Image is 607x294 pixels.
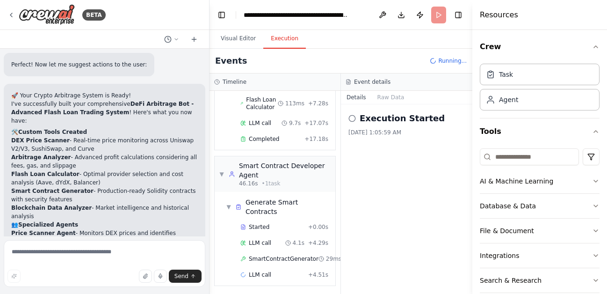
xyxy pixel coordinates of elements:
[11,136,198,153] li: - Real-time price monitoring across Uniswap V2/V3, SushiSwap, and Curve
[11,171,79,177] strong: Flash Loan Calculator
[480,194,600,218] button: Database & Data
[480,268,600,293] button: Search & Research
[262,180,281,187] span: • 1 task
[11,230,76,236] strong: Price Scanner Agent
[308,100,328,107] span: + 7.28s
[308,223,328,231] span: + 0.00s
[499,70,513,79] div: Task
[304,135,328,143] span: + 17.18s
[354,78,390,86] h3: Event details
[480,34,600,60] button: Crew
[480,9,518,21] h4: Resources
[11,220,198,229] h2: 👥
[249,223,269,231] span: Started
[452,8,465,22] button: Hide right sidebar
[293,239,304,247] span: 4.1s
[249,119,271,127] span: LLM call
[308,271,328,279] span: + 4.51s
[226,203,231,211] span: ▼
[480,118,600,145] button: Tools
[480,251,519,260] div: Integrations
[360,112,445,125] h2: Execution Started
[249,135,279,143] span: Completed
[480,169,600,193] button: AI & Machine Learning
[160,34,183,45] button: Switch to previous chat
[289,119,301,127] span: 9.7s
[215,8,228,22] button: Hide left sidebar
[139,270,152,283] button: Upload files
[249,255,318,263] span: SmartContractGenerator
[11,128,198,136] h2: 🛠️
[11,187,198,204] li: - Production-ready Solidity contracts with security features
[169,270,202,283] button: Send
[308,239,328,247] span: + 4.29s
[213,29,263,49] button: Visual Editor
[11,153,198,170] li: - Advanced profit calculations considering all fees, gas, and slippage
[480,276,542,285] div: Search & Research
[246,96,278,111] span: Flash Loan Calculator
[239,161,331,180] div: Smart Contract Developer Agent
[174,272,188,280] span: Send
[11,188,94,194] strong: Smart Contract Generator
[341,91,372,104] button: Details
[249,271,271,279] span: LLM call
[246,198,332,216] span: Generate Smart Contracts
[480,201,536,211] div: Database & Data
[438,57,467,65] span: Running...
[11,100,198,125] p: I've successfully built your comprehensive ! Here's what you now have:
[263,29,306,49] button: Execution
[480,219,600,243] button: File & Document
[223,78,246,86] h3: Timeline
[11,154,71,161] strong: Arbitrage Analyzer
[480,60,600,118] div: Crew
[480,243,600,268] button: Integrations
[11,137,70,144] strong: DEX Price Scanner
[82,9,106,21] div: BETA
[285,100,304,107] span: 113ms
[11,91,198,100] h2: 🚀 Your Crypto Arbitrage System is Ready!
[19,4,75,25] img: Logo
[499,95,518,104] div: Agent
[249,239,271,247] span: LLM call
[215,54,247,67] h2: Events
[11,205,92,211] strong: Blockchain Data Analyzer
[239,180,258,187] span: 46.16s
[372,91,410,104] button: Raw Data
[7,270,21,283] button: Improve this prompt
[480,226,534,235] div: File & Document
[18,129,87,135] strong: Custom Tools Created
[18,221,78,228] strong: Specialized Agents
[219,170,224,178] span: ▼
[11,229,198,246] li: - Monitors DEX prices and identifies opportunities
[154,270,167,283] button: Click to speak your automation idea
[11,60,147,69] p: Perfect! Now let me suggest actions to the user:
[348,129,465,136] div: [DATE] 1:05:59 AM
[304,119,328,127] span: + 17.07s
[11,204,198,220] li: - Market intelligence and historical analysis
[187,34,202,45] button: Start a new chat
[244,10,349,20] nav: breadcrumb
[480,176,553,186] div: AI & Machine Learning
[326,255,341,263] span: 29ms
[11,170,198,187] li: - Optimal provider selection and cost analysis (Aave, dYdX, Balancer)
